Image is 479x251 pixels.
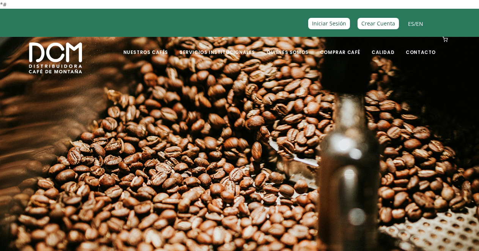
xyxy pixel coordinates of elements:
a: EN [416,20,423,27]
a: Crear Cuenta [358,18,399,29]
a: Calidad [367,38,399,55]
span: / [408,19,423,28]
a: Comprar Café [315,38,365,55]
a: Servicios Institucionales [175,38,260,55]
a: Contacto [401,38,440,55]
a: Iniciar Sesión [308,18,350,29]
a: Nuestros Cafés [119,38,173,55]
a: Quiénes Somos [262,38,313,55]
a: ES [408,20,414,27]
